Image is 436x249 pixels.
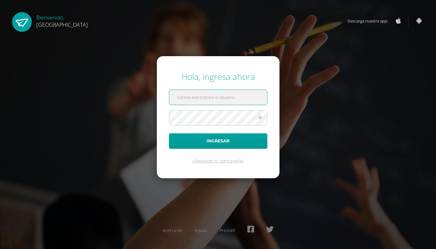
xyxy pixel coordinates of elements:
[192,158,244,164] a: ¿Olvidaste tu contraseña?
[348,15,394,27] span: Descarga nuestra app:
[36,12,88,28] div: Bienvenido,
[163,227,183,233] a: Acerca de
[195,227,207,233] a: Ayuda
[169,133,267,149] button: Ingresar
[220,227,235,233] a: Presskit
[169,71,267,82] div: Hola, ingresa ahora
[36,21,88,28] span: [GEOGRAPHIC_DATA]
[169,90,267,105] input: Correo electrónico o usuario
